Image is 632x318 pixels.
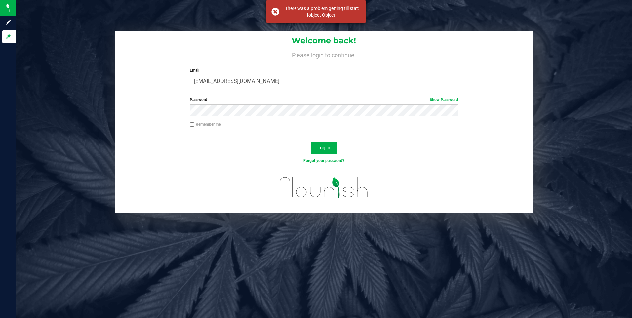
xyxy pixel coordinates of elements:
[5,33,12,40] inline-svg: Log in
[311,142,337,154] button: Log In
[115,36,533,45] h1: Welcome back!
[190,98,207,102] span: Password
[430,98,458,102] a: Show Password
[272,171,376,204] img: flourish_logo.svg
[303,158,344,163] a: Forgot your password?
[317,145,330,150] span: Log In
[283,5,361,18] div: There was a problem getting till stat: [object Object]
[190,67,458,73] label: Email
[190,122,194,127] input: Remember me
[115,50,533,58] h4: Please login to continue.
[190,121,221,127] label: Remember me
[5,19,12,26] inline-svg: Sign up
